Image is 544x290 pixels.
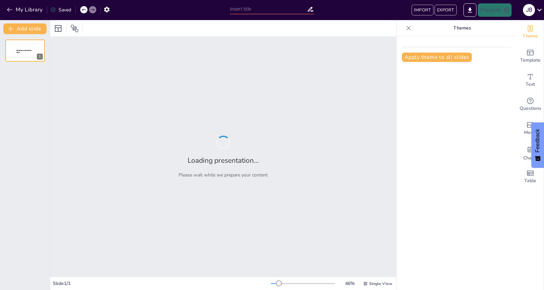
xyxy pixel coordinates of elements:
[524,129,537,136] span: Media
[517,117,544,141] div: Add images, graphics, shapes or video
[434,5,456,15] button: EXPORT
[523,4,535,16] div: J B
[5,4,45,15] button: My Library
[523,32,538,40] span: Theme
[524,177,536,185] span: Table
[53,23,64,34] div: Layout
[478,3,511,17] button: Present
[414,20,510,36] p: Themes
[517,68,544,92] div: Add text boxes
[520,57,541,64] span: Template
[526,81,535,88] span: Text
[71,24,79,32] span: Position
[3,23,46,34] button: Add slide
[369,281,392,286] span: Single View
[520,105,541,112] span: Questions
[16,50,32,53] span: Sendsteps presentation editor
[535,129,541,152] span: Feedback
[37,54,43,60] div: 1
[50,7,71,13] div: Saved
[230,4,307,14] input: Insert title
[402,53,472,62] button: Apply theme to all slides
[517,44,544,68] div: Add ready made slides
[53,280,271,287] div: Slide 1 / 1
[412,5,433,15] button: IMPORT
[531,122,544,168] button: Feedback - Show survey
[517,20,544,44] div: Change the overall theme
[463,3,476,17] button: Export to PowerPoint
[188,156,259,165] h2: Loading presentation...
[5,40,45,62] div: 1
[523,154,537,162] span: Charts
[179,172,268,178] p: Please wait while we prepare your content
[342,280,358,287] div: 46 %
[517,92,544,117] div: Get real-time input from your audience
[523,3,535,17] button: J B
[517,165,544,189] div: Add a table
[517,141,544,165] div: Add charts and graphs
